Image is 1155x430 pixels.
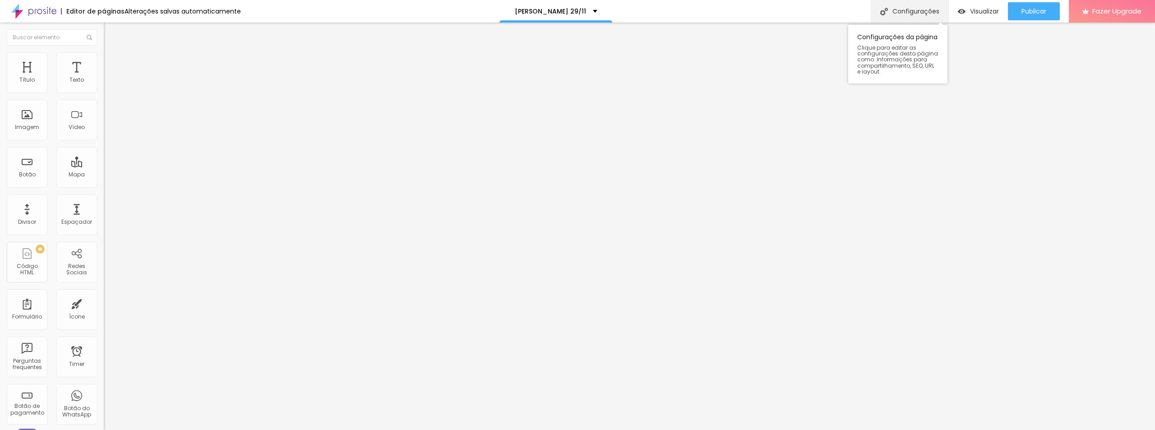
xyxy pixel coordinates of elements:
[958,8,966,15] img: view-1.svg
[69,361,84,367] div: Timer
[848,25,947,83] div: Configurações da página
[61,219,92,225] div: Espaçador
[87,35,92,40] img: Icone
[18,219,36,225] div: Divisor
[59,405,94,418] div: Botão do WhatsApp
[104,23,1155,430] iframe: Editor
[69,314,85,320] div: Ícone
[69,77,84,83] div: Texto
[59,263,94,276] div: Redes Sociais
[69,171,85,178] div: Mapa
[9,358,45,371] div: Perguntas frequentes
[880,8,888,15] img: Icone
[12,314,42,320] div: Formulário
[9,263,45,276] div: Código HTML
[1021,8,1046,15] span: Publicar
[970,8,999,15] span: Visualizar
[69,124,85,130] div: Vídeo
[949,2,1008,20] button: Visualizar
[19,171,36,178] div: Botão
[125,8,241,14] div: Alterações salvas automaticamente
[15,124,39,130] div: Imagem
[9,403,45,416] div: Botão de pagamento
[515,8,586,14] p: [PERSON_NAME] 29/11
[857,45,938,74] span: Clique para editar as configurações desta página como: Informações para compartilhamento, SEO, UR...
[1008,2,1060,20] button: Publicar
[19,77,35,83] div: Título
[7,29,97,46] input: Buscar elemento
[1092,7,1141,15] span: Fazer Upgrade
[61,8,125,14] div: Editor de páginas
